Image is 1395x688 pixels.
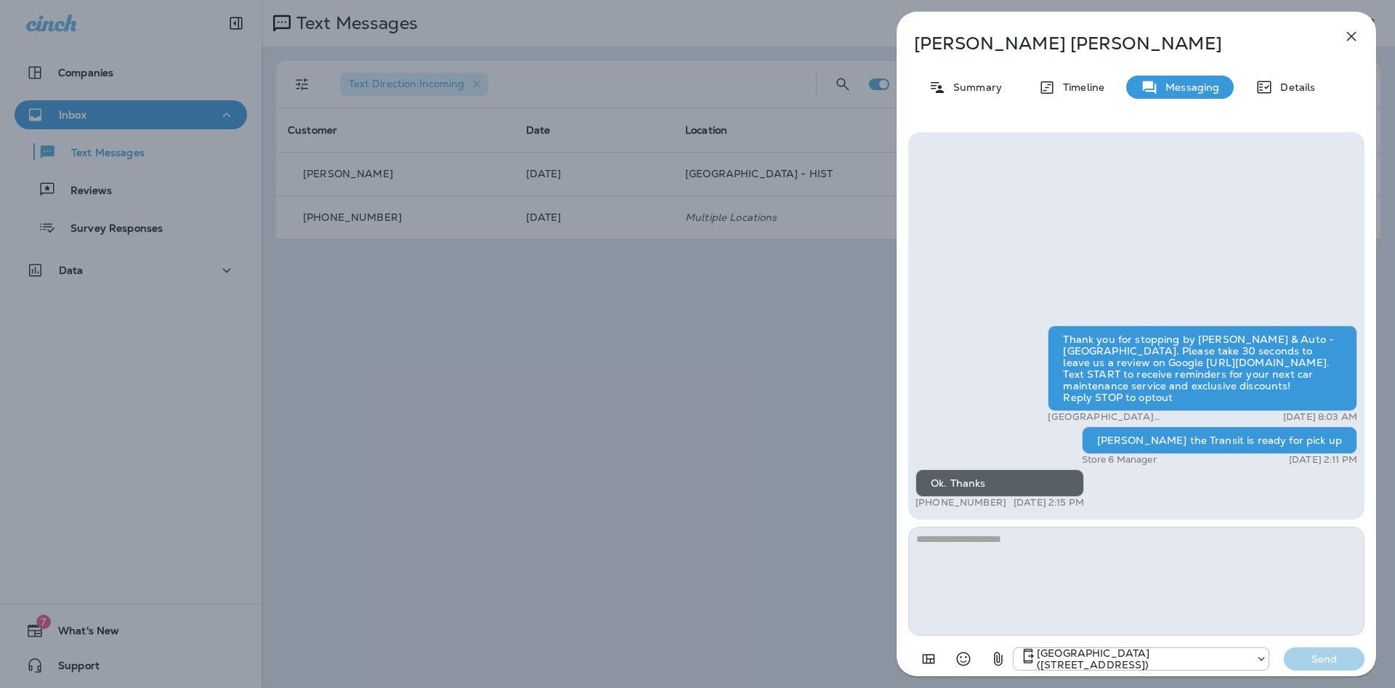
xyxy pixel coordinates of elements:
div: Ok. Thanks [915,469,1084,497]
p: [DATE] 2:11 PM [1289,454,1357,466]
p: Details [1273,81,1315,93]
p: [PERSON_NAME] [PERSON_NAME] [914,33,1311,54]
p: [PHONE_NUMBER] [915,497,1006,509]
p: [GEOGRAPHIC_DATA] ([STREET_ADDRESS]) [1037,647,1248,671]
button: Add in a premade template [914,644,943,673]
p: [GEOGRAPHIC_DATA] ([STREET_ADDRESS]) [1048,411,1233,423]
button: Select an emoji [949,644,978,673]
div: +1 (402) 339-2912 [1014,647,1269,671]
div: Thank you for stopping by [PERSON_NAME] & Auto - [GEOGRAPHIC_DATA]. Please take 30 seconds to lea... [1048,325,1357,411]
div: [PERSON_NAME] the Transit is ready for pick up [1082,426,1357,454]
p: Summary [946,81,1002,93]
p: Timeline [1056,81,1104,93]
p: Messaging [1158,81,1219,93]
p: [DATE] 8:03 AM [1283,411,1357,423]
p: [DATE] 2:15 PM [1014,497,1084,509]
p: Store 6 Manager [1082,454,1157,466]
